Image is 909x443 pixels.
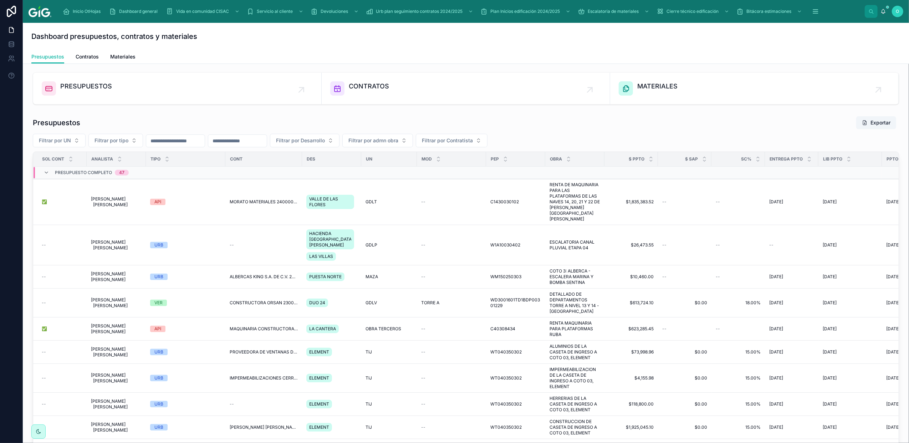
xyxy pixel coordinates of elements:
[366,274,413,280] a: MAZA
[550,239,600,251] span: ESCALATORIA CANAL PLUVIAL ETAPA 04
[769,199,783,205] span: [DATE]
[490,199,519,205] span: C1430030102
[150,424,221,431] a: URB
[91,271,142,282] span: [PERSON_NAME] [PERSON_NAME]
[490,326,541,332] a: C40308434
[769,401,783,407] span: [DATE]
[60,81,112,91] span: PRESUPUESTOS
[490,242,541,248] a: W1A10030402
[230,401,234,407] span: --
[364,5,477,18] a: Urb plan seguimiento contratos 2024/2025
[886,274,900,280] span: [DATE]
[309,274,342,280] span: PUESTA NORTE
[421,349,482,355] a: --
[550,268,600,285] a: COTO 3: ALBERCA - ESCALERA MARINA Y BOMBA SENTINA
[366,326,413,332] a: OBRA TERCEROS
[716,242,761,248] a: --
[42,349,46,355] span: --
[716,274,720,280] span: --
[366,349,372,355] span: TIJ
[91,297,142,309] span: [PERSON_NAME] [PERSON_NAME]
[823,375,837,381] span: [DATE]
[421,242,482,248] a: --
[91,372,142,384] a: [PERSON_NAME] [PERSON_NAME]
[823,242,878,248] a: [DATE]
[91,323,142,335] a: [PERSON_NAME] [PERSON_NAME]
[662,300,707,306] a: $0.00
[176,9,229,14] span: Vida en comunidad CISAC
[42,424,82,430] a: --
[421,349,425,355] span: --
[490,199,541,205] a: C1430030102
[91,422,142,433] span: [PERSON_NAME] [PERSON_NAME]
[609,349,654,355] a: $73,998.96
[150,274,221,280] a: URB
[490,242,520,248] span: W1A10030402
[42,401,82,407] a: --
[91,346,142,358] a: [PERSON_NAME] [PERSON_NAME]
[823,274,837,280] span: [DATE]
[588,9,639,14] span: Escalatoria de materiales
[478,5,574,18] a: Plan Inicios edificación 2024/2025
[490,326,515,332] span: C40308434
[421,326,482,332] a: --
[746,9,791,14] span: Bitácora estimaciones
[716,401,761,407] span: 15.00%
[230,300,298,306] span: CONSTRUCTORA ORSAN 2300001845
[886,401,900,407] span: [DATE]
[376,9,463,14] span: Urb plan seguimiento contratos 2024/2025
[550,320,600,337] a: RENTA MAQUINARIA PARA PLATAFORMAS RUBA
[322,73,610,104] a: CONTRATOS
[31,53,64,60] span: Presupuestos
[91,196,142,208] a: [PERSON_NAME] [PERSON_NAME]
[366,199,413,205] a: GDLT
[110,53,136,60] span: Materiales
[276,137,325,144] span: Filtrar por Desarrollo
[306,346,357,358] a: ELEMENT
[609,326,654,332] a: $623,285.45
[886,199,900,205] span: [DATE]
[576,5,653,18] a: Escalatoria de materiales
[39,137,71,144] span: Filtrar por UN
[490,297,541,309] span: WD3001601TD1BDP00301229
[823,375,878,381] a: [DATE]
[230,242,298,248] a: --
[42,242,46,248] span: --
[308,5,362,18] a: Devoluciones
[230,274,298,280] a: ALBERCAS KING S.A. DE C.V. 2400000013
[662,274,707,280] a: --
[42,375,46,381] span: --
[550,291,600,314] span: DETALLADO DE DEPARTAMENTOS TORRE A NIVEL 13 Y 14 - [GEOGRAPHIC_DATA]
[716,199,761,205] a: --
[91,398,142,410] a: [PERSON_NAME] [PERSON_NAME]
[422,137,473,144] span: Filtrar por Contratista
[609,300,654,306] span: $613,724.10
[150,300,221,306] a: VER
[421,375,425,381] span: --
[150,349,221,355] a: URB
[769,199,814,205] a: [DATE]
[366,424,413,430] a: TIJ
[230,199,298,205] span: MORATO MATERIALES 2400009515
[421,401,425,407] span: --
[154,274,163,280] div: URB
[490,9,560,14] span: Plan Inicios edificación 2024/2025
[662,326,707,332] a: --
[886,326,900,332] span: [DATE]
[609,375,654,381] span: $4,155.98
[230,326,298,332] span: MAQUINARIA CONSTRUCTORA CIG 2800000228
[550,367,600,389] span: IMPERMEABILIZACION DE LA CASETA DE INGRESO A COTO 03, ELEMENT
[416,134,487,147] button: Select Button
[150,326,221,332] a: API
[823,300,878,306] a: [DATE]
[306,193,357,210] a: VALLE DE LAS FLORES
[716,349,761,355] span: 15.00%
[550,343,600,361] a: ALUMINIOS DE LA CASETA DE INGRESO A COTO 03, ELEMENT
[366,242,413,248] a: GDLP
[230,424,298,430] span: [PERSON_NAME] [PERSON_NAME] 2300002560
